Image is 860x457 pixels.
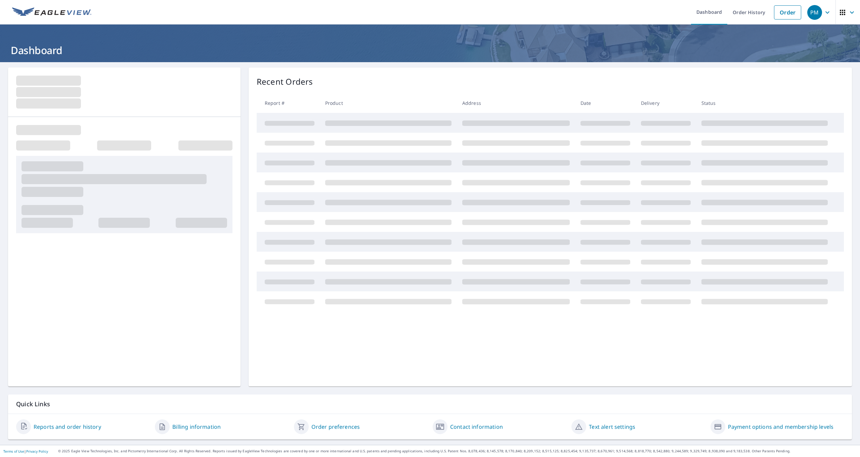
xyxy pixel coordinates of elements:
[3,449,24,454] a: Terms of Use
[172,423,221,431] a: Billing information
[728,423,834,431] a: Payment options and membership levels
[320,93,457,113] th: Product
[450,423,503,431] a: Contact information
[8,43,852,57] h1: Dashboard
[457,93,575,113] th: Address
[58,449,857,454] p: © 2025 Eagle View Technologies, Inc. and Pictometry International Corp. All Rights Reserved. Repo...
[575,93,636,113] th: Date
[774,5,801,19] a: Order
[3,449,48,453] p: |
[311,423,360,431] a: Order preferences
[12,7,91,17] img: EV Logo
[257,93,320,113] th: Report #
[807,5,822,20] div: PM
[26,449,48,454] a: Privacy Policy
[589,423,635,431] a: Text alert settings
[16,400,844,408] p: Quick Links
[636,93,696,113] th: Delivery
[696,93,833,113] th: Status
[34,423,101,431] a: Reports and order history
[257,76,313,88] p: Recent Orders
